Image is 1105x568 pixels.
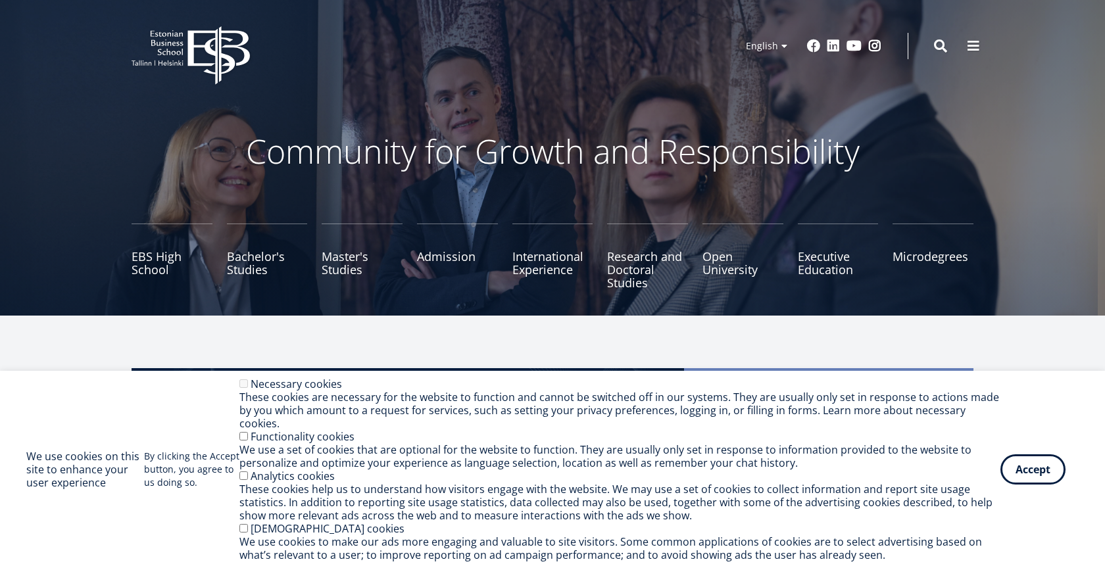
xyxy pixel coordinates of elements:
a: Linkedin [827,39,840,53]
a: Master's Studies [322,224,403,289]
a: EBS High School [132,224,212,289]
a: Facebook [807,39,820,53]
p: Community for Growth and Responsibility [204,131,901,171]
p: By clicking the Accept button, you agree to us doing so. [144,450,239,489]
a: Youtube [847,39,862,53]
a: Instagram [868,39,881,53]
div: These cookies are necessary for the website to function and cannot be switched off in our systems... [239,390,1000,430]
a: Open University [702,224,783,289]
a: Admission [417,224,498,289]
div: We use a set of cookies that are optional for the website to function. They are usually only set ... [239,443,1000,469]
button: Accept [1000,454,1066,485]
div: We use cookies to make our ads more engaging and valuable to site visitors. Some common applicati... [239,535,1000,561]
div: These cookies help us to understand how visitors engage with the website. We may use a set of coo... [239,483,1000,522]
a: Executive Education [798,224,879,289]
a: Microdegrees [893,224,973,289]
a: Research and Doctoral Studies [607,224,688,289]
label: Analytics cookies [251,469,335,483]
h2: We use cookies on this site to enhance your user experience [26,450,144,489]
a: International Experience [512,224,593,289]
a: Bachelor's Studies [227,224,308,289]
label: [DEMOGRAPHIC_DATA] cookies [251,521,405,536]
label: Necessary cookies [251,377,342,391]
label: Functionality cookies [251,429,355,444]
